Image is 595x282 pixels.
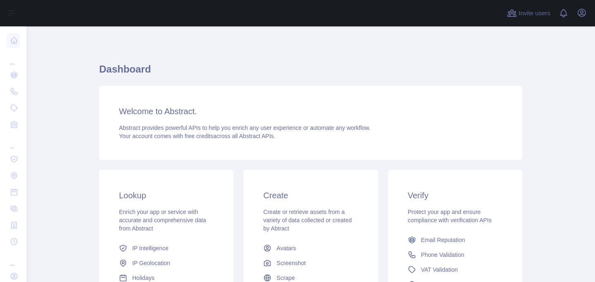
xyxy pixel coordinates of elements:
a: IP Intelligence [116,241,217,256]
a: Phone Validation [405,247,506,262]
div: ... [7,251,20,267]
span: Screenshot [276,259,306,267]
h1: Dashboard [99,63,522,82]
a: Screenshot [260,256,361,270]
span: Create or retrieve assets from a variety of data collected or created by Abtract [263,209,352,232]
span: Avatars [276,244,296,252]
span: IP Intelligence [132,244,169,252]
span: Holidays [132,274,155,282]
h3: Verify [408,190,502,201]
span: Scrape [276,274,295,282]
span: Email Reputation [421,236,465,244]
span: IP Geolocation [132,259,170,267]
a: Email Reputation [405,233,506,247]
span: Your account comes with across all Abstract APIs. [119,133,275,139]
span: Enrich your app or service with accurate and comprehensive data from Abstract [119,209,206,232]
a: Avatars [260,241,361,256]
span: VAT Validation [421,266,458,274]
h3: Lookup [119,190,214,201]
span: Protect your app and ensure compliance with verification APIs [408,209,492,223]
div: ... [7,49,20,66]
span: Invite users [519,9,550,18]
span: Abstract provides powerful APIs to help you enrich any user experience or automate any workflow. [119,125,371,131]
span: Phone Validation [421,251,464,259]
a: VAT Validation [405,262,506,277]
h3: Create [263,190,358,201]
h3: Welcome to Abstract. [119,106,502,117]
span: free credits [185,133,213,139]
a: IP Geolocation [116,256,217,270]
div: ... [7,134,20,150]
button: Invite users [505,7,552,20]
